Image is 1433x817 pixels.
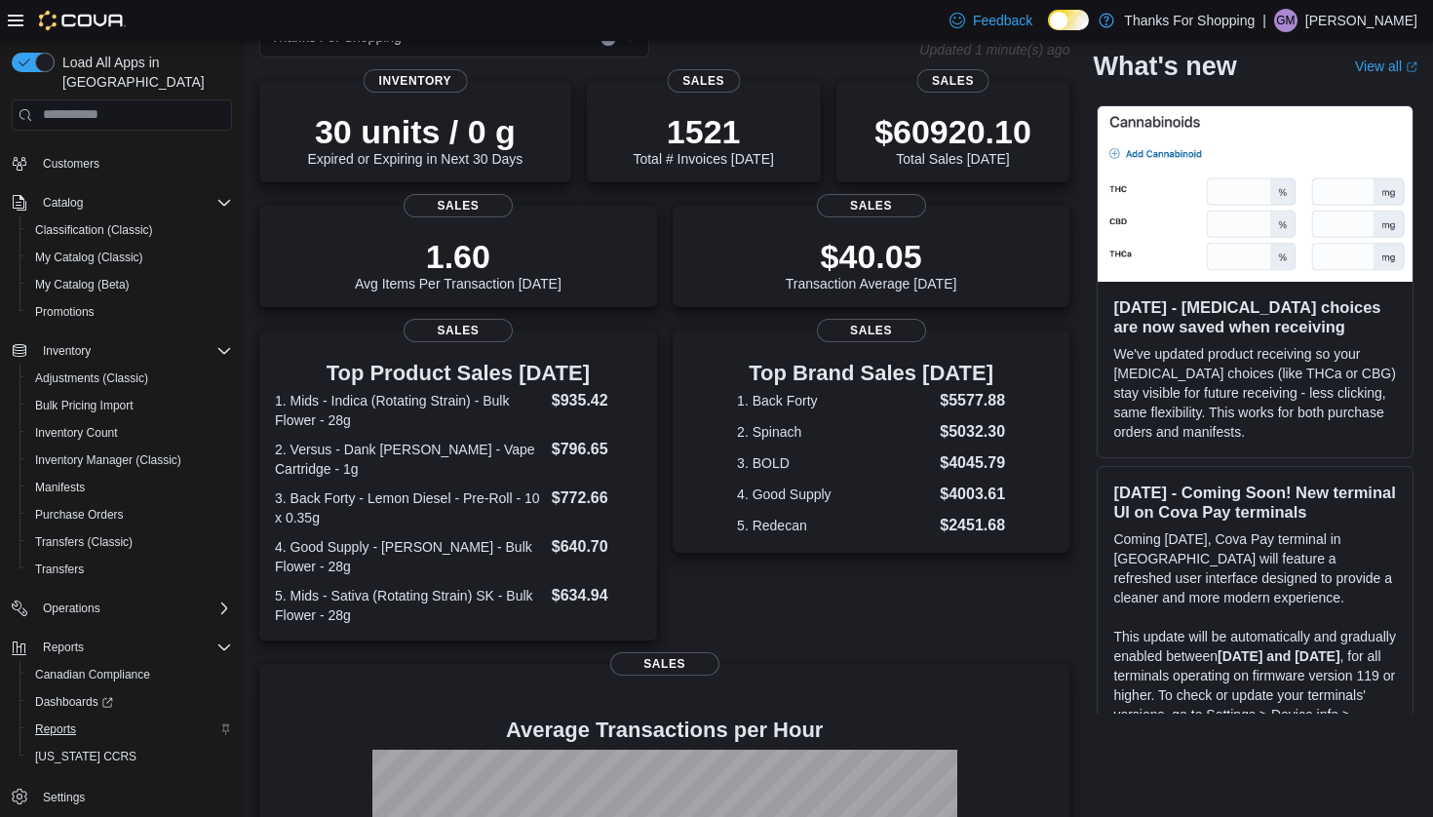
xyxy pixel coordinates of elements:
[35,452,181,468] span: Inventory Manager (Classic)
[27,300,232,324] span: Promotions
[19,419,240,447] button: Inventory Count
[19,688,240,716] a: Dashboards
[27,690,121,714] a: Dashboards
[552,535,641,559] dd: $640.70
[27,558,232,581] span: Transfers
[27,394,141,417] a: Bulk Pricing Import
[19,528,240,556] button: Transfers (Classic)
[4,782,240,810] button: Settings
[27,300,102,324] a: Promotions
[35,191,232,214] span: Catalog
[35,222,153,238] span: Classification (Classic)
[19,392,240,419] button: Bulk Pricing Import
[35,507,124,523] span: Purchase Orders
[737,453,932,473] dt: 3. BOLD
[19,474,240,501] button: Manifests
[874,112,1031,151] p: $60920.10
[942,1,1040,40] a: Feedback
[35,151,232,175] span: Customers
[35,694,113,710] span: Dashboards
[27,718,84,741] a: Reports
[19,271,240,298] button: My Catalog (Beta)
[35,370,148,386] span: Adjustments (Classic)
[27,530,232,554] span: Transfers (Classic)
[552,389,641,412] dd: $935.42
[27,273,232,296] span: My Catalog (Beta)
[27,690,232,714] span: Dashboards
[43,195,83,211] span: Catalog
[364,69,468,93] span: Inventory
[307,112,523,151] p: 30 units / 0 g
[19,447,240,474] button: Inventory Manager (Classic)
[19,365,240,392] button: Adjustments (Classic)
[27,663,158,686] a: Canadian Compliance
[27,421,232,445] span: Inventory Count
[940,389,1005,412] dd: $5577.88
[27,246,232,269] span: My Catalog (Classic)
[552,584,641,607] dd: $634.94
[1218,648,1339,664] strong: [DATE] and [DATE]
[35,339,232,363] span: Inventory
[786,237,957,276] p: $40.05
[275,586,544,625] dt: 5. Mids - Sativa (Rotating Strain) SK - Bulk Flower - 28g
[275,440,544,479] dt: 2. Versus - Dank [PERSON_NAME] - Vape Cartridge - 1g
[35,398,134,413] span: Bulk Pricing Import
[27,421,126,445] a: Inventory Count
[1305,9,1417,32] p: [PERSON_NAME]
[19,244,240,271] button: My Catalog (Classic)
[1048,30,1049,31] span: Dark Mode
[27,718,232,741] span: Reports
[27,367,232,390] span: Adjustments (Classic)
[1274,9,1297,32] div: Gaelan Malloy
[27,218,161,242] a: Classification (Classic)
[633,112,773,167] div: Total # Invoices [DATE]
[404,194,513,217] span: Sales
[27,663,232,686] span: Canadian Compliance
[552,486,641,510] dd: $772.66
[35,250,143,265] span: My Catalog (Classic)
[275,719,1054,742] h4: Average Transactions per Hour
[27,448,232,472] span: Inventory Manager (Classic)
[19,661,240,688] button: Canadian Compliance
[35,667,150,682] span: Canadian Compliance
[19,216,240,244] button: Classification (Classic)
[27,394,232,417] span: Bulk Pricing Import
[35,636,92,659] button: Reports
[35,597,108,620] button: Operations
[1406,61,1417,73] svg: External link
[404,319,513,342] span: Sales
[817,319,926,342] span: Sales
[667,69,740,93] span: Sales
[1113,483,1397,522] h3: [DATE] - Coming Soon! New terminal UI on Cova Pay terminals
[35,562,84,577] span: Transfers
[940,451,1005,475] dd: $4045.79
[35,721,76,737] span: Reports
[275,391,544,430] dt: 1. Mids - Indica (Rotating Strain) - Bulk Flower - 28g
[1093,51,1236,82] h2: What's new
[307,112,523,167] div: Expired or Expiring in Next 30 Days
[27,246,151,269] a: My Catalog (Classic)
[43,601,100,616] span: Operations
[4,189,240,216] button: Catalog
[27,448,189,472] a: Inventory Manager (Classic)
[737,516,932,535] dt: 5. Redecan
[552,438,641,461] dd: $796.65
[35,749,136,764] span: [US_STATE] CCRS
[19,716,240,743] button: Reports
[43,343,91,359] span: Inventory
[1262,9,1266,32] p: |
[355,237,562,276] p: 1.60
[1113,344,1397,442] p: We've updated product receiving so your [MEDICAL_DATA] choices (like THCa or CBG) stay visible fo...
[35,784,232,808] span: Settings
[43,640,84,655] span: Reports
[737,362,1005,385] h3: Top Brand Sales [DATE]
[27,530,140,554] a: Transfers (Classic)
[35,304,95,320] span: Promotions
[27,745,144,768] a: [US_STATE] CCRS
[35,786,93,809] a: Settings
[27,558,92,581] a: Transfers
[35,597,232,620] span: Operations
[35,339,98,363] button: Inventory
[916,69,989,93] span: Sales
[633,112,773,151] p: 1521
